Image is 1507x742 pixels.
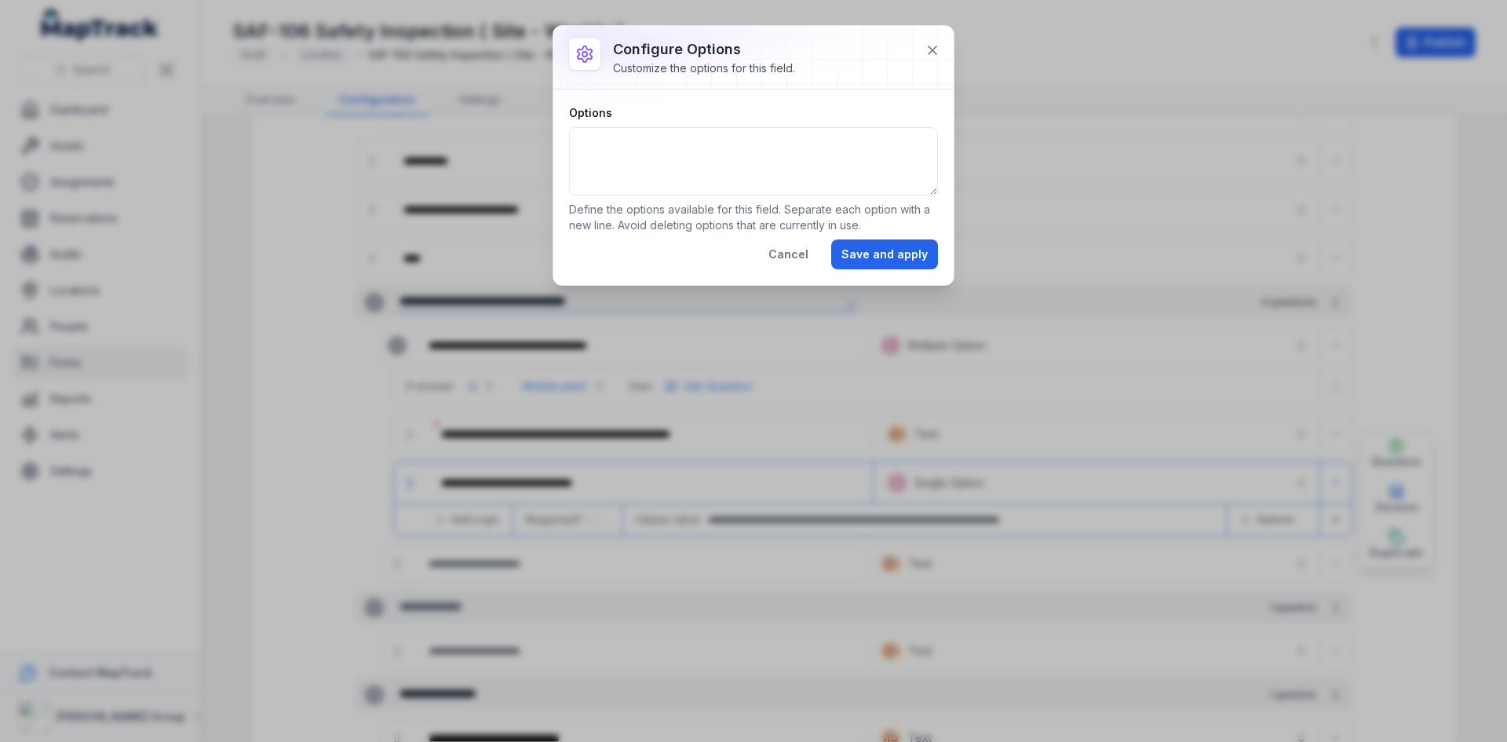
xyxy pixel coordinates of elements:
[758,239,819,269] button: Cancel
[569,105,612,121] label: Options
[613,38,795,60] h3: Configure options
[569,202,938,233] p: Define the options available for this field. Separate each option with a new line. Avoid deleting...
[613,60,795,76] div: Customize the options for this field.
[831,239,938,269] button: Save and apply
